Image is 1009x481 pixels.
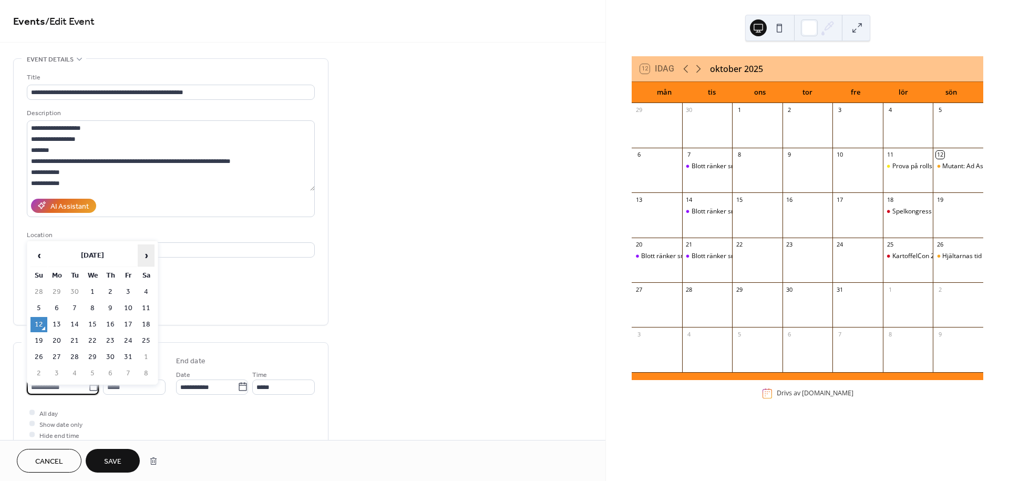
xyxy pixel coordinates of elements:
[86,449,140,473] button: Save
[66,317,83,332] td: 14
[48,284,65,300] td: 29
[102,284,119,300] td: 2
[30,366,47,381] td: 2
[710,63,763,75] div: oktober 2025
[102,350,119,365] td: 30
[102,333,119,349] td: 23
[48,317,65,332] td: 13
[635,151,643,159] div: 6
[27,230,313,241] div: Location
[252,369,267,380] span: Time
[84,366,101,381] td: 5
[102,366,119,381] td: 6
[30,317,47,332] td: 12
[886,241,894,249] div: 25
[735,151,743,159] div: 8
[48,244,137,267] th: [DATE]
[138,333,155,349] td: 25
[102,317,119,332] td: 16
[27,72,313,83] div: Title
[735,330,743,338] div: 5
[786,151,794,159] div: 9
[933,162,983,171] div: Mutant: Ad Astra (Ungdomsgrupp för tjejer och icke-binära)
[933,252,983,261] div: Hjältarnas tid (Ungdomsgrupp för tjejer och icke-binära)
[35,456,63,467] span: Cancel
[886,151,894,159] div: 11
[735,106,743,114] div: 1
[735,196,743,203] div: 15
[48,350,65,365] td: 27
[883,252,933,261] div: KartoffelCon 2025
[936,285,944,293] div: 2
[786,106,794,114] div: 2
[104,456,121,467] span: Save
[777,389,853,398] div: Drivs av
[786,196,794,203] div: 16
[685,106,693,114] div: 30
[66,366,83,381] td: 4
[786,330,794,338] div: 6
[138,284,155,300] td: 4
[936,330,944,338] div: 9
[786,285,794,293] div: 30
[883,162,933,171] div: Prova på rollspel: Slaying Dragons (åldrar 10 - 15 år)
[736,82,784,103] div: ons
[886,196,894,203] div: 18
[50,201,89,212] div: AI Assistant
[682,207,733,216] div: Blott ränker smida - Dimmor & Borgar (Poddprojekt)
[30,301,47,316] td: 5
[784,82,831,103] div: tor
[641,252,794,261] div: Blott ränker smida - Dimmor & Borgar (Poddprojekt)
[138,366,155,381] td: 8
[84,317,101,332] td: 15
[879,82,927,103] div: lör
[635,241,643,249] div: 20
[635,330,643,338] div: 3
[635,106,643,114] div: 29
[936,196,944,203] div: 19
[836,241,843,249] div: 24
[836,330,843,338] div: 7
[892,207,948,216] div: Spelkongress 2025
[685,151,693,159] div: 7
[84,350,101,365] td: 29
[692,252,845,261] div: Blott ränker smida - Dimmor & Borgar (Poddprojekt)
[692,207,845,216] div: Blott ränker smida - Dimmor & Borgar (Poddprojekt)
[138,301,155,316] td: 11
[786,241,794,249] div: 23
[39,408,58,419] span: All day
[31,199,96,213] button: AI Assistant
[48,366,65,381] td: 3
[836,151,843,159] div: 10
[66,350,83,365] td: 28
[13,12,45,32] a: Events
[936,151,944,159] div: 12
[685,196,693,203] div: 14
[176,356,205,367] div: End date
[84,268,101,283] th: We
[635,285,643,293] div: 27
[176,369,190,380] span: Date
[30,333,47,349] td: 19
[685,285,693,293] div: 28
[138,268,155,283] th: Sa
[48,333,65,349] td: 20
[39,419,83,430] span: Show date only
[84,301,101,316] td: 8
[66,268,83,283] th: Tu
[927,82,975,103] div: sön
[640,82,688,103] div: mån
[48,268,65,283] th: Mo
[735,285,743,293] div: 29
[48,301,65,316] td: 6
[831,82,879,103] div: fre
[138,350,155,365] td: 1
[30,350,47,365] td: 26
[635,196,643,203] div: 13
[27,108,313,119] div: Description
[120,317,137,332] td: 17
[66,333,83,349] td: 21
[836,285,843,293] div: 31
[685,241,693,249] div: 21
[632,252,682,261] div: Blott ränker smida - Dimmor & Borgar (Poddprojekt)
